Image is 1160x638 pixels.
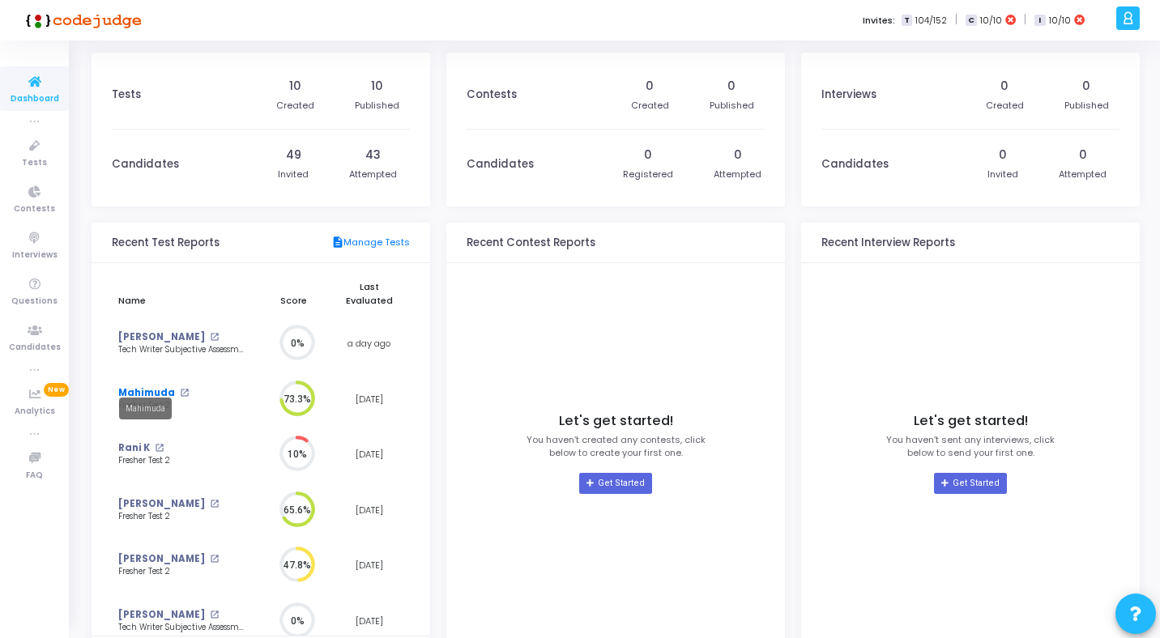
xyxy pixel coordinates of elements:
[821,158,889,171] h3: Candidates
[644,147,652,164] div: 0
[579,473,651,494] a: Get Started
[329,271,410,316] th: Last Evaluated
[821,236,955,249] h3: Recent Interview Reports
[355,99,399,113] div: Published
[1049,14,1071,28] span: 10/10
[11,295,58,308] span: Questions
[155,444,164,453] mat-icon: open_in_new
[118,441,150,455] a: Rani K
[286,147,301,164] div: 49
[329,538,410,593] td: [DATE]
[727,78,736,95] div: 0
[1059,168,1107,181] div: Attempted
[886,433,1055,460] p: You haven’t sent any interviews, click below to send your first one.
[710,99,754,113] div: Published
[1082,78,1090,95] div: 0
[349,168,397,181] div: Attempted
[999,147,1007,164] div: 0
[112,236,220,249] h3: Recent Test Reports
[559,413,673,429] h4: Let's get started!
[118,622,244,634] div: Tech Writer Subjective Assessment 2
[365,147,381,164] div: 43
[118,608,205,622] a: [PERSON_NAME]
[955,11,957,28] span: |
[118,330,205,344] a: [PERSON_NAME]
[276,99,314,113] div: Created
[902,15,912,27] span: T
[210,555,219,564] mat-icon: open_in_new
[467,236,595,249] h3: Recent Contest Reports
[118,344,244,356] div: Tech Writer Subjective Assessment 1
[329,427,410,483] td: [DATE]
[14,202,55,216] span: Contests
[1079,147,1087,164] div: 0
[26,469,43,483] span: FAQ
[180,389,189,398] mat-icon: open_in_new
[118,566,244,578] div: Fresher Test 2
[1064,99,1109,113] div: Published
[44,383,69,397] span: New
[467,88,517,101] h3: Contests
[331,236,410,250] a: Manage Tests
[331,236,343,250] mat-icon: description
[646,78,654,95] div: 0
[112,88,141,101] h3: Tests
[987,168,1018,181] div: Invited
[734,147,742,164] div: 0
[329,372,410,427] td: [DATE]
[914,413,1028,429] h4: Let's get started!
[12,249,58,262] span: Interviews
[966,15,976,27] span: C
[119,398,172,419] div: Mahimuda
[1000,78,1009,95] div: 0
[210,500,219,508] mat-icon: open_in_new
[915,14,947,28] span: 104/152
[15,405,55,419] span: Analytics
[289,78,301,95] div: 10
[371,78,383,95] div: 10
[467,158,534,171] h3: Candidates
[112,158,179,171] h3: Candidates
[210,610,219,619] mat-icon: open_in_new
[210,333,219,342] mat-icon: open_in_new
[329,483,410,538] td: [DATE]
[9,341,61,355] span: Candidates
[527,433,706,460] p: You haven’t created any contests, click below to create your first one.
[112,271,258,316] th: Name
[1024,11,1026,28] span: |
[329,316,410,372] td: a day ago
[118,511,244,523] div: Fresher Test 2
[20,4,142,36] img: logo
[258,271,328,316] th: Score
[278,168,309,181] div: Invited
[934,473,1006,494] a: Get Started
[118,552,205,566] a: [PERSON_NAME]
[986,99,1024,113] div: Created
[22,156,47,170] span: Tests
[118,497,205,511] a: [PERSON_NAME]
[631,99,669,113] div: Created
[11,92,59,106] span: Dashboard
[623,168,673,181] div: Registered
[980,14,1002,28] span: 10/10
[821,88,876,101] h3: Interviews
[714,168,761,181] div: Attempted
[1034,15,1045,27] span: I
[118,455,244,467] div: Fresher Test 2
[863,14,895,28] label: Invites:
